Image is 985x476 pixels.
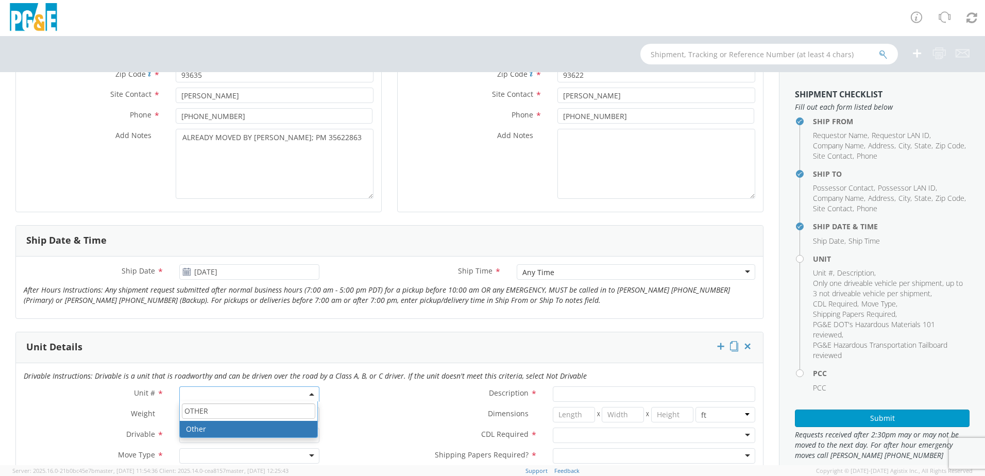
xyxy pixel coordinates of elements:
[936,141,964,150] span: Zip Code
[898,141,912,151] li: ,
[813,223,970,230] h4: Ship Date & Time
[481,429,529,439] span: CDL Required
[813,203,853,213] span: Site Contact
[857,151,877,161] span: Phone
[813,193,865,203] li: ,
[868,141,896,151] li: ,
[813,383,826,393] span: PCC
[837,268,874,278] span: Description
[837,268,876,278] li: ,
[118,450,155,460] span: Move Type
[644,407,651,422] span: X
[813,309,897,319] li: ,
[813,278,967,299] li: ,
[497,69,528,79] span: Zip Code
[813,151,853,161] span: Site Contact
[159,467,288,474] span: Client: 2025.14.0-cea8157
[813,340,947,360] span: PG&E Hazardous Transportation Tailboard reviewed
[813,268,833,278] span: Unit #
[861,299,897,309] li: ,
[651,407,693,422] input: Height
[813,236,846,246] li: ,
[868,141,894,150] span: Address
[878,183,936,193] span: Possessor LAN ID
[813,255,970,263] h4: Unit
[936,193,966,203] li: ,
[122,266,155,276] span: Ship Date
[936,141,966,151] li: ,
[795,410,970,427] button: Submit
[489,388,529,398] span: Description
[813,278,963,298] span: Only one driveable vehicle per shipment, up to 3 not driveable vehicle per shipment
[24,371,587,381] i: Drivable Instructions: Drivable is a unit that is roadworthy and can be driven over the road by a...
[522,267,554,278] div: Any Time
[795,430,970,461] span: Requests received after 2:30pm may or may not be moved to the next day. For after hour emergency ...
[226,467,288,474] span: master, [DATE] 12:25:43
[914,141,931,150] span: State
[872,130,931,141] li: ,
[813,268,835,278] li: ,
[898,141,910,150] span: City
[115,69,146,79] span: Zip Code
[525,467,548,474] a: Support
[813,151,854,161] li: ,
[131,409,155,418] span: Weight
[816,467,973,475] span: Copyright © [DATE]-[DATE] Agistix Inc., All Rights Reserved
[857,203,877,213] span: Phone
[898,193,910,203] span: City
[512,110,533,120] span: Phone
[553,407,595,422] input: Length
[795,89,882,100] strong: Shipment Checklist
[12,467,158,474] span: Server: 2025.16.0-21b0bc45e7b
[497,130,533,140] span: Add Notes
[861,299,896,309] span: Move Type
[126,429,155,439] span: Drivable
[813,369,970,377] h4: PCC
[492,89,533,99] span: Site Contact
[868,193,894,203] span: Address
[914,193,933,203] li: ,
[554,467,580,474] a: Feedback
[640,44,898,64] input: Shipment, Tracking or Reference Number (at least 4 chars)
[878,183,937,193] li: ,
[130,110,151,120] span: Phone
[813,299,859,309] li: ,
[595,407,602,422] span: X
[813,141,864,150] span: Company Name
[110,89,151,99] span: Site Contact
[872,130,929,140] span: Requestor LAN ID
[24,285,730,305] i: After Hours Instructions: Any shipment request submitted after normal business hours (7:00 am - 5...
[813,141,865,151] li: ,
[8,3,59,33] img: pge-logo-06675f144f4cfa6a6814.png
[898,193,912,203] li: ,
[813,117,970,125] h4: Ship From
[180,421,317,437] li: Other
[813,130,868,140] span: Requestor Name
[813,183,874,193] span: Possessor Contact
[458,266,492,276] span: Ship Time
[868,193,896,203] li: ,
[813,309,895,319] span: Shipping Papers Required
[435,450,529,460] span: Shipping Papers Required?
[488,409,529,418] span: Dimensions
[95,467,158,474] span: master, [DATE] 11:54:36
[813,236,844,246] span: Ship Date
[813,170,970,178] h4: Ship To
[848,236,880,246] span: Ship Time
[115,130,151,140] span: Add Notes
[602,407,644,422] input: Width
[813,299,857,309] span: CDL Required
[914,141,933,151] li: ,
[813,319,967,340] li: ,
[914,193,931,203] span: State
[795,102,970,112] span: Fill out each form listed below
[813,183,875,193] li: ,
[936,193,964,203] span: Zip Code
[26,235,107,246] h3: Ship Date & Time
[813,193,864,203] span: Company Name
[813,130,869,141] li: ,
[26,342,82,352] h3: Unit Details
[813,319,935,339] span: PG&E DOT's Hazardous Materials 101 reviewed
[813,203,854,214] li: ,
[134,388,155,398] span: Unit #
